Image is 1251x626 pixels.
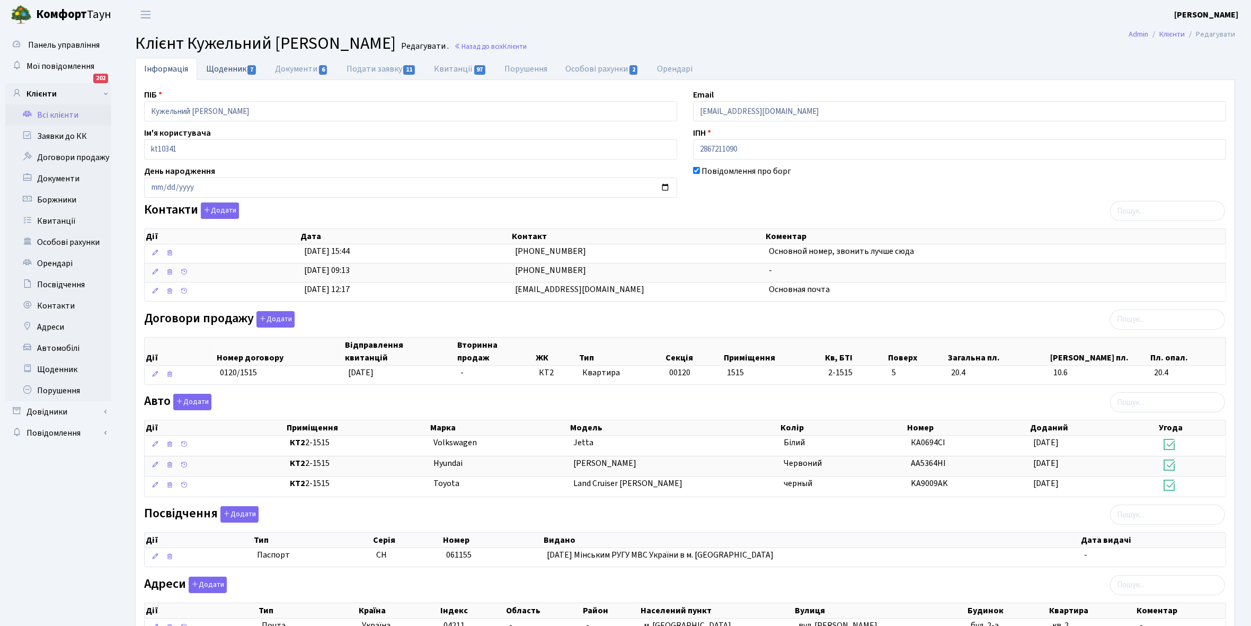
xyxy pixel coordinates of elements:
th: Відправлення квитанцій [344,338,456,365]
a: Додати [186,575,227,593]
th: ЖК [535,338,578,365]
th: Квартира [1048,603,1135,618]
th: Дата видачі [1080,533,1226,548]
span: [PHONE_NUMBER] [515,245,586,257]
span: 0120/1515 [220,367,257,378]
a: Клієнти [5,83,111,104]
th: Населений пункт [640,603,794,618]
th: Дії [145,533,253,548]
span: 10.6 [1053,367,1145,379]
a: Назад до всіхКлієнти [454,41,527,51]
label: Договори продажу [144,311,295,328]
a: Панель управління [5,34,111,56]
th: Серія [372,533,442,548]
small: Редагувати . [399,41,449,51]
th: Пл. опал. [1150,338,1226,365]
span: Мої повідомлення [26,60,94,72]
span: Клієнти [503,41,527,51]
label: Посвідчення [144,506,259,523]
label: Авто [144,394,211,410]
a: Орендарі [648,58,702,80]
a: Щоденник [5,359,111,380]
th: Будинок [966,603,1048,618]
span: [PHONE_NUMBER] [515,264,586,276]
a: Додати [171,392,211,411]
span: КА0694СІ [911,437,945,448]
th: Угода [1158,420,1225,435]
span: Таун [36,6,111,24]
th: Дії [145,229,300,244]
a: Договори продажу [5,147,111,168]
span: КТ2 [539,367,574,379]
span: [DATE] 12:17 [304,284,350,295]
a: Посвідчення [5,274,111,295]
span: 2 [629,65,638,75]
span: 20.4 [1154,367,1221,379]
span: [DATE] 15:44 [304,245,350,257]
label: Контакти [144,202,239,219]
label: ІПН [693,127,711,139]
b: [PERSON_NAME] [1174,9,1238,21]
th: Контакт [511,229,764,244]
th: Тип [253,533,372,548]
span: - [460,367,464,378]
th: Модель [569,420,779,435]
th: Номер договору [216,338,344,365]
span: [EMAIL_ADDRESS][DOMAIN_NAME] [515,284,644,295]
th: Дії [145,603,258,618]
th: Дії [145,338,216,365]
span: [PERSON_NAME] [573,457,636,469]
label: День народження [144,165,215,178]
th: Кв, БТІ [824,338,887,365]
span: Hyundai [433,457,463,469]
span: KA9009AK [911,478,948,489]
span: черный [784,478,813,489]
th: Область [505,603,582,618]
span: Квартира [582,367,660,379]
span: 1515 [727,367,744,378]
span: Основной номер, звонить лучше сюда [769,245,914,257]
span: СН [376,549,387,561]
img: logo.png [11,4,32,25]
input: Пошук... [1110,201,1225,221]
a: Щоденник [197,58,266,80]
th: Доданий [1029,420,1158,435]
span: 11 [403,65,415,75]
th: Вулиця [794,603,967,618]
span: 2-1515 [828,367,883,379]
a: Порушення [5,380,111,401]
th: [PERSON_NAME] пл. [1049,338,1149,365]
th: Колір [779,420,906,435]
th: Приміщення [286,420,429,435]
th: Дії [145,420,286,435]
a: Квитанції [5,210,111,232]
span: 20.4 [951,367,1045,379]
button: Контакти [201,202,239,219]
span: [DATE] [349,367,374,378]
th: Номер [907,420,1030,435]
th: Вторинна продаж [456,338,535,365]
label: Ім'я користувача [144,127,211,139]
th: Тип [578,338,664,365]
a: Особові рахунки [5,232,111,253]
span: Білий [784,437,805,448]
th: Індекс [439,603,505,618]
a: Документи [266,58,337,80]
button: Авто [173,394,211,410]
a: Мої повідомлення202 [5,56,111,77]
span: 2-1515 [290,457,425,470]
th: Приміщення [723,338,824,365]
nav: breadcrumb [1113,23,1251,46]
span: Land Cruiser [PERSON_NAME] [573,478,682,489]
span: Jetta [573,437,593,448]
span: [DATE] [1034,478,1059,489]
span: 00120 [669,367,690,378]
th: Видано [543,533,1080,548]
span: [DATE] [1034,437,1059,448]
span: - [1084,549,1087,561]
a: Особові рахунки [557,58,648,80]
button: Договори продажу [256,311,295,328]
span: - [769,264,772,276]
a: Клієнти [1159,29,1185,40]
span: 2-1515 [290,478,425,490]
